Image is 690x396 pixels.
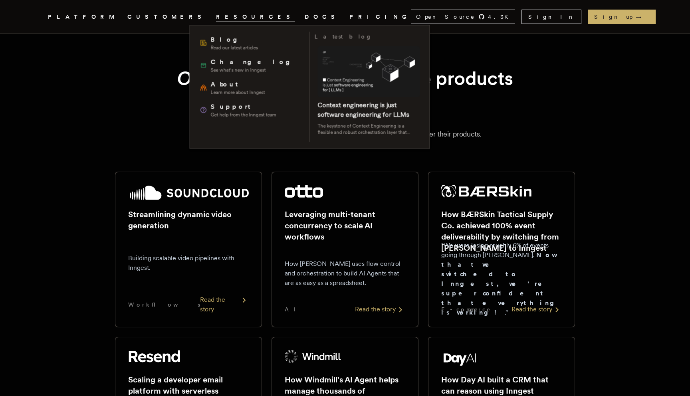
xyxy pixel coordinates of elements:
[128,350,180,363] img: Resend
[211,45,258,51] span: Read our latest articles
[428,172,575,327] a: BÆRSkin Tactical Supply Co. logoHow BÆRSkin Tactical Supply Co. achieved 100% event deliverabilit...
[196,54,305,77] a: ChangelogSee what's new in Inngest
[196,77,305,99] a: AboutLearn more about Inngest
[636,13,649,21] span: →
[211,89,265,96] span: Learn more about Inngest
[115,172,262,327] a: SoundCloud logoStreamlining dynamic video generationBuilding scalable video pipelines with Innges...
[211,35,258,45] span: Blog
[285,185,323,198] img: Otto
[211,112,276,118] span: Get help from the Inngest team
[441,251,560,316] strong: Now that we switched to Inngest, we're super confident that everything is working!
[441,241,562,317] p: "We were losing roughly 6% of events going through [PERSON_NAME]. ."
[416,13,475,21] span: Open Source
[48,12,118,22] button: PLATFORM
[315,32,372,42] h3: Latest blog
[200,295,249,314] div: Read the story
[128,185,249,201] img: SoundCloud
[285,259,405,288] p: How [PERSON_NAME] uses flow control and orchestration to build AI Agents that are as easy as a sp...
[134,66,556,116] h1: customers deliver reliable products for customers
[441,305,491,313] span: E-commerce
[285,350,341,363] img: Windmill
[512,305,562,314] div: Read the story
[285,209,405,242] h2: Leveraging multi-tenant concurrency to scale AI workflows
[216,12,295,22] button: RESOURCES
[285,305,302,313] span: AI
[305,12,340,22] a: DOCS
[349,12,411,22] a: PRICING
[211,80,265,89] span: About
[128,301,200,309] span: Workflows
[318,101,410,119] a: Context engineering is just software engineering for LLMs
[211,57,296,67] span: Changelog
[211,67,296,73] span: See what's new in Inngest
[127,12,206,22] a: CUSTOMERS
[588,10,656,24] a: Sign up
[128,209,249,231] h2: Streamlining dynamic video generation
[177,67,209,90] em: Our
[272,172,418,327] a: Otto logoLeveraging multi-tenant concurrency to scale AI workflowsHow [PERSON_NAME] uses flow con...
[355,305,405,314] div: Read the story
[196,99,305,121] a: SupportGet help from the Inngest team
[441,209,562,253] h2: How BÆRSkin Tactical Supply Co. achieved 100% event deliverability by switching from [PERSON_NAME...
[488,13,513,21] span: 4.3 K
[57,129,632,140] p: From startups to public companies, our customers chose Inngest to power their products.
[211,102,276,112] span: Support
[196,32,305,54] a: BlogRead our latest articles
[441,350,479,366] img: Day AI
[441,185,531,198] img: BÆRSkin Tactical Supply Co.
[128,253,249,273] p: Building scalable video pipelines with Inngest.
[521,10,581,24] a: Sign In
